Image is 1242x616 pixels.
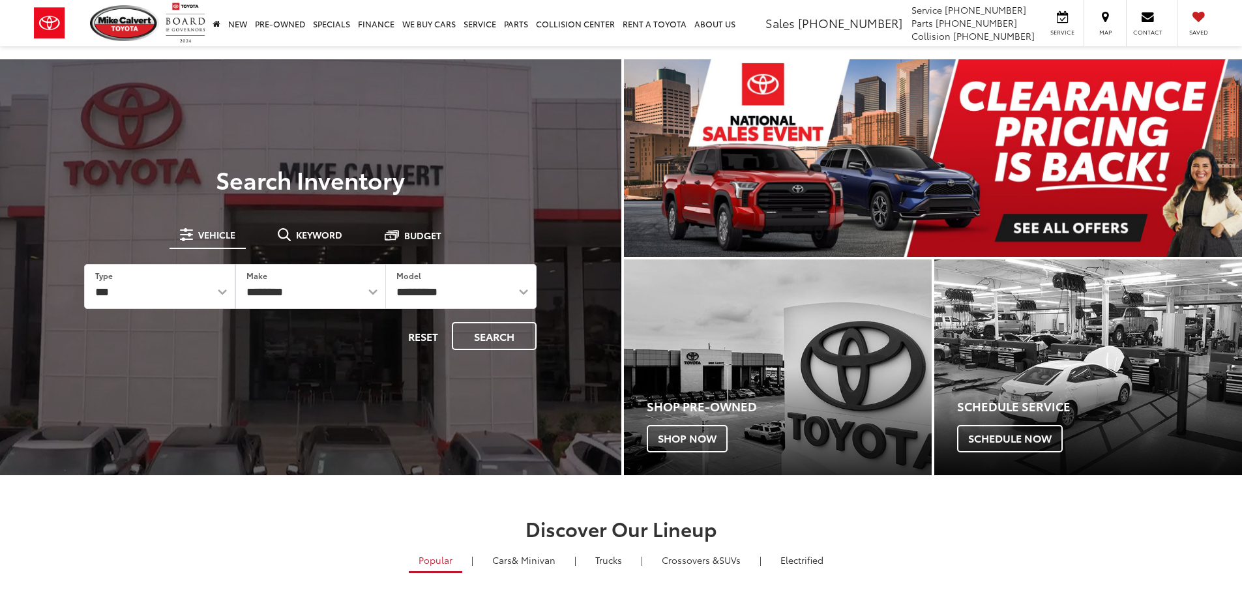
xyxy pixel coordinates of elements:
[198,230,235,239] span: Vehicle
[409,549,462,573] a: Popular
[512,553,555,566] span: & Minivan
[945,3,1026,16] span: [PHONE_NUMBER]
[482,549,565,571] a: Cars
[647,425,728,452] span: Shop Now
[55,166,567,192] h3: Search Inventory
[585,549,632,571] a: Trucks
[404,231,441,240] span: Budget
[246,270,267,281] label: Make
[397,322,449,350] button: Reset
[953,29,1035,42] span: [PHONE_NUMBER]
[798,14,902,31] span: [PHONE_NUMBER]
[95,270,113,281] label: Type
[624,259,932,475] a: Shop Pre-Owned Shop Now
[452,322,537,350] button: Search
[162,518,1081,539] h2: Discover Our Lineup
[911,29,951,42] span: Collision
[647,400,932,413] h4: Shop Pre-Owned
[936,16,1017,29] span: [PHONE_NUMBER]
[911,3,942,16] span: Service
[571,553,580,566] li: |
[90,5,159,41] img: Mike Calvert Toyota
[934,259,1242,475] div: Toyota
[1048,28,1077,37] span: Service
[771,549,833,571] a: Electrified
[652,549,750,571] a: SUVs
[911,16,933,29] span: Parts
[1133,28,1162,37] span: Contact
[957,400,1242,413] h4: Schedule Service
[957,425,1063,452] span: Schedule Now
[296,230,342,239] span: Keyword
[662,553,719,566] span: Crossovers &
[638,553,646,566] li: |
[468,553,477,566] li: |
[396,270,421,281] label: Model
[756,553,765,566] li: |
[934,259,1242,475] a: Schedule Service Schedule Now
[624,259,932,475] div: Toyota
[1091,28,1119,37] span: Map
[765,14,795,31] span: Sales
[1184,28,1213,37] span: Saved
